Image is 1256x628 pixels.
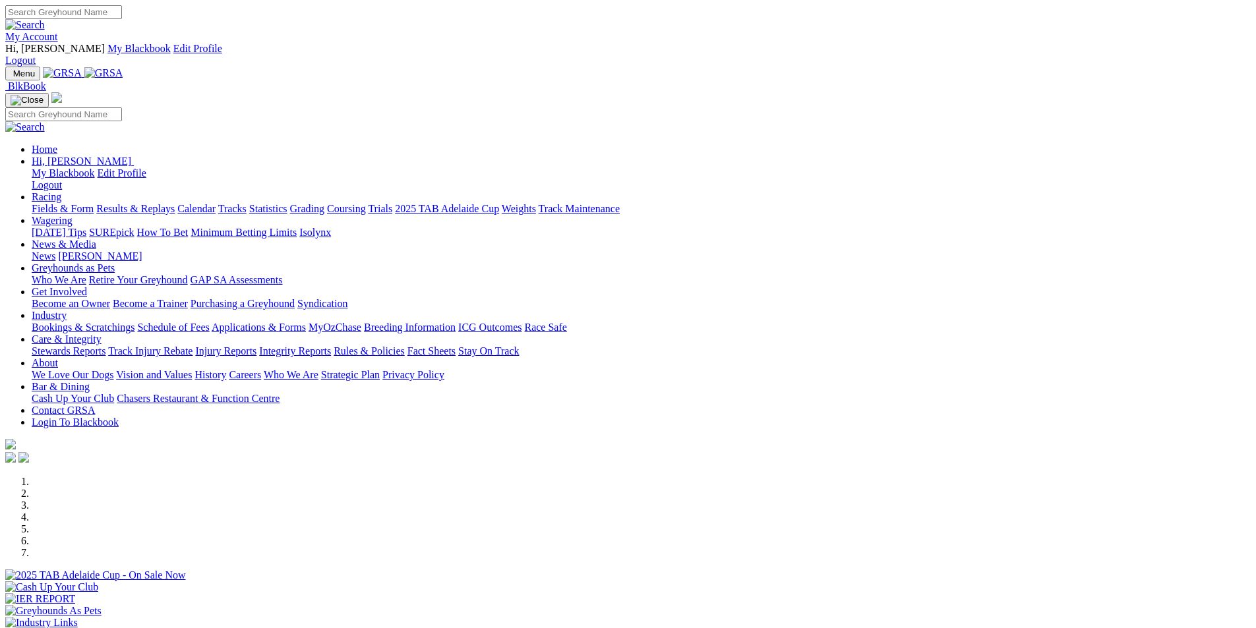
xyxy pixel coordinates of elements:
a: We Love Our Dogs [32,369,113,380]
a: Schedule of Fees [137,322,209,333]
a: BlkBook [5,80,46,92]
img: Search [5,19,45,31]
a: Chasers Restaurant & Function Centre [117,393,280,404]
a: Cash Up Your Club [32,393,114,404]
a: Strategic Plan [321,369,380,380]
a: Vision and Values [116,369,192,380]
a: Track Maintenance [539,203,620,214]
a: Injury Reports [195,345,256,357]
a: Who We Are [32,274,86,285]
img: Search [5,121,45,133]
a: Stay On Track [458,345,519,357]
a: Breeding Information [364,322,456,333]
img: Greyhounds As Pets [5,605,102,617]
a: Hi, [PERSON_NAME] [32,156,134,167]
a: Rules & Policies [334,345,405,357]
a: GAP SA Assessments [191,274,283,285]
a: News & Media [32,239,96,250]
a: Weights [502,203,536,214]
a: Syndication [297,298,347,309]
a: Industry [32,310,67,321]
a: Become a Trainer [113,298,188,309]
a: Greyhounds as Pets [32,262,115,273]
input: Search [5,5,122,19]
a: Purchasing a Greyhound [191,298,295,309]
a: Results & Replays [96,203,175,214]
div: My Account [5,43,1251,67]
img: facebook.svg [5,452,16,463]
span: Hi, [PERSON_NAME] [32,156,131,167]
a: Track Injury Rebate [108,345,193,357]
input: Search [5,107,122,121]
div: Greyhounds as Pets [32,274,1251,286]
a: Minimum Betting Limits [191,227,297,238]
a: Edit Profile [173,43,222,54]
a: Coursing [327,203,366,214]
a: ICG Outcomes [458,322,522,333]
a: SUREpick [89,227,134,238]
a: Racing [32,191,61,202]
a: Home [32,144,57,155]
a: Integrity Reports [259,345,331,357]
a: Bookings & Scratchings [32,322,135,333]
button: Toggle navigation [5,67,40,80]
a: Wagering [32,215,73,226]
a: [DATE] Tips [32,227,86,238]
div: Care & Integrity [32,345,1251,357]
a: Contact GRSA [32,405,95,416]
a: Fields & Form [32,203,94,214]
span: Menu [13,69,35,78]
img: twitter.svg [18,452,29,463]
a: Applications & Forms [212,322,306,333]
img: Close [11,95,44,105]
img: GRSA [84,67,123,79]
div: Wagering [32,227,1251,239]
button: Toggle navigation [5,93,49,107]
a: Logout [5,55,36,66]
a: Calendar [177,203,216,214]
a: History [194,369,226,380]
a: Logout [32,179,62,190]
a: Retire Your Greyhound [89,274,188,285]
div: About [32,369,1251,381]
a: Tracks [218,203,247,214]
a: News [32,250,55,262]
a: 2025 TAB Adelaide Cup [395,203,499,214]
a: Grading [290,203,324,214]
span: BlkBook [8,80,46,92]
div: Bar & Dining [32,393,1251,405]
a: Isolynx [299,227,331,238]
img: logo-grsa-white.png [51,92,62,103]
a: Stewards Reports [32,345,105,357]
a: Fact Sheets [407,345,456,357]
a: Become an Owner [32,298,110,309]
a: Statistics [249,203,287,214]
img: GRSA [43,67,82,79]
a: My Blackbook [107,43,171,54]
a: My Account [5,31,58,42]
div: Industry [32,322,1251,333]
a: Bar & Dining [32,381,90,392]
span: Hi, [PERSON_NAME] [5,43,105,54]
img: Cash Up Your Club [5,581,98,593]
a: MyOzChase [309,322,361,333]
img: IER REPORT [5,593,75,605]
a: Care & Integrity [32,333,102,345]
img: 2025 TAB Adelaide Cup - On Sale Now [5,569,186,581]
a: Login To Blackbook [32,416,119,428]
a: Race Safe [524,322,566,333]
div: Racing [32,203,1251,215]
img: logo-grsa-white.png [5,439,16,449]
div: Hi, [PERSON_NAME] [32,167,1251,191]
a: My Blackbook [32,167,95,179]
a: Privacy Policy [382,369,444,380]
a: Careers [229,369,261,380]
a: Get Involved [32,286,87,297]
div: News & Media [32,250,1251,262]
a: Trials [368,203,392,214]
a: Who We Are [264,369,318,380]
a: How To Bet [137,227,189,238]
a: Edit Profile [98,167,146,179]
a: About [32,357,58,368]
a: [PERSON_NAME] [58,250,142,262]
